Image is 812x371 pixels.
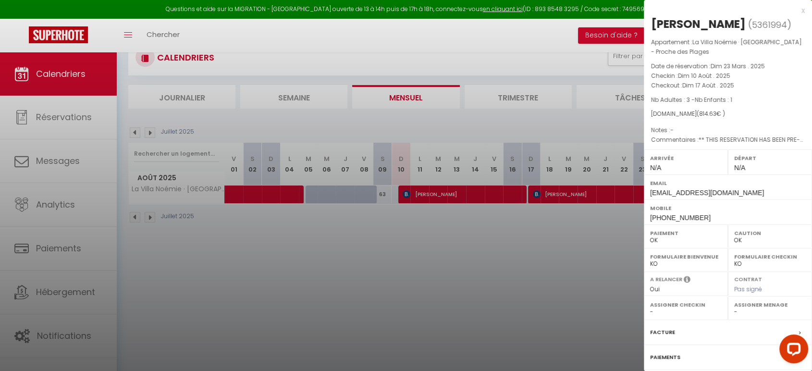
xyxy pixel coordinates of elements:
div: x [644,5,805,16]
i: Sélectionner OUI si vous souhaiter envoyer les séquences de messages post-checkout [684,275,690,286]
label: Paiements [650,352,680,362]
span: Dim 10 Août . 2025 [678,72,730,80]
p: Notes : [651,125,805,135]
label: Assigner Menage [734,300,806,309]
span: ( € ) [697,110,725,118]
span: - [670,126,674,134]
span: ( ) [748,18,791,31]
iframe: LiveChat chat widget [772,331,812,371]
label: Email [650,178,806,188]
span: Dim 23 Mars . 2025 [711,62,765,70]
label: Paiement [650,228,722,238]
span: Dim 17 Août . 2025 [682,81,734,89]
label: Formulaire Checkin [734,252,806,261]
p: Checkout : [651,81,805,90]
label: Contrat [734,275,762,282]
span: 814.63 [699,110,716,118]
span: Pas signé [734,285,762,293]
span: [EMAIL_ADDRESS][DOMAIN_NAME] [650,189,764,197]
div: [PERSON_NAME] [651,16,746,32]
p: Date de réservation : [651,62,805,71]
label: Arrivée [650,153,722,163]
span: Nb Enfants : 1 [695,96,732,104]
label: A relancer [650,275,682,284]
label: Caution [734,228,806,238]
div: [DOMAIN_NAME] [651,110,805,119]
p: Commentaires : [651,135,805,145]
span: N/A [734,164,745,172]
span: Nb Adultes : 3 - [651,96,732,104]
span: 5361994 [752,19,787,31]
span: N/A [650,164,661,172]
p: Appartement : [651,37,805,57]
span: La Villa Noémie · [GEOGRAPHIC_DATA] - Proche des Plages [651,38,802,56]
label: Mobile [650,203,806,213]
label: Assigner Checkin [650,300,722,309]
label: Départ [734,153,806,163]
span: [PHONE_NUMBER] [650,214,711,222]
label: Facture [650,327,675,337]
p: Checkin : [651,71,805,81]
label: Formulaire Bienvenue [650,252,722,261]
